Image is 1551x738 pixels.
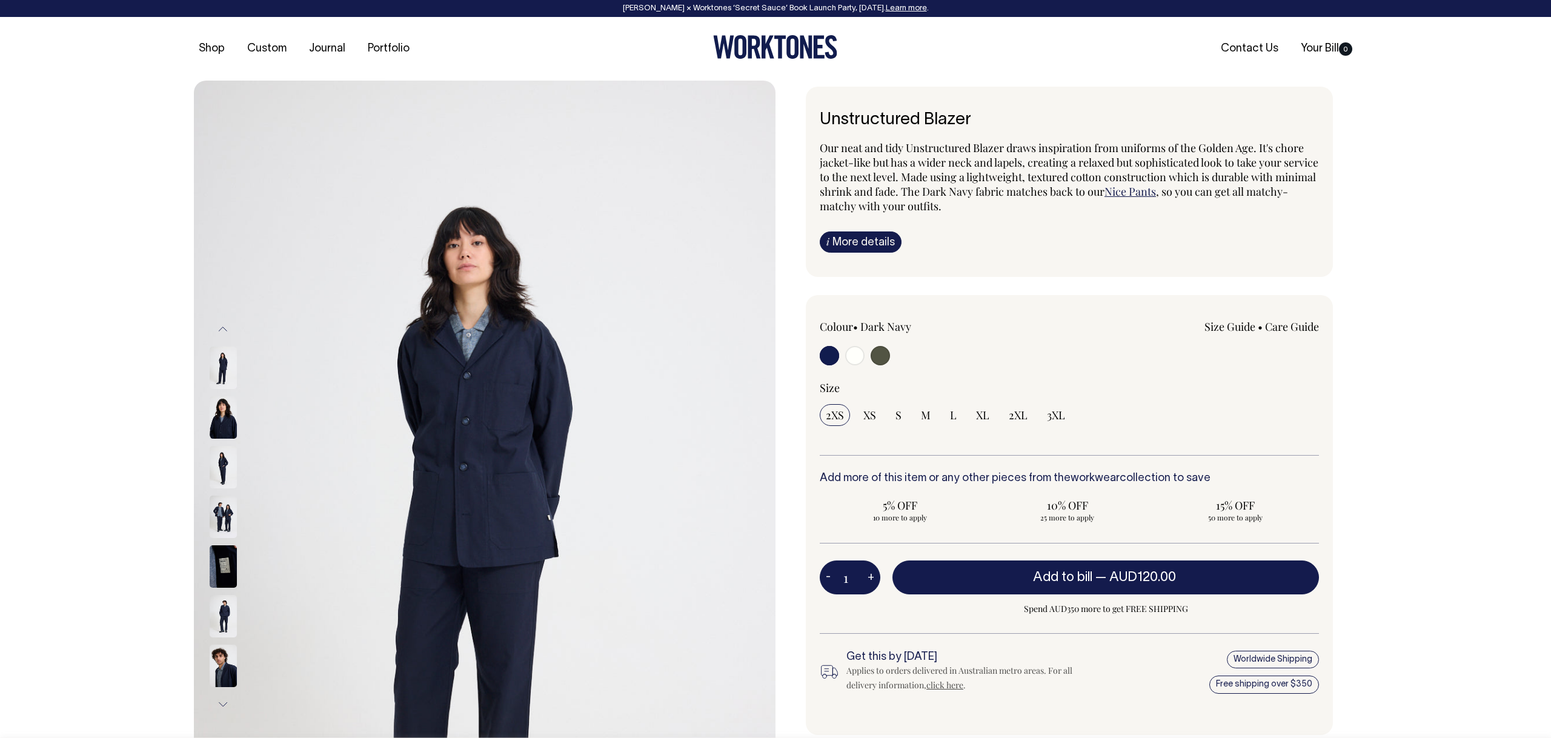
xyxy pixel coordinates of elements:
img: dark-navy [210,347,237,389]
span: S [895,408,902,422]
a: iMore details [820,231,902,253]
input: XL [970,404,995,426]
span: 10% OFF [994,498,1142,513]
span: L [950,408,957,422]
label: Dark Navy [860,319,911,334]
span: • [1258,319,1263,334]
input: 5% OFF 10 more to apply [820,494,980,526]
span: M [921,408,931,422]
input: XS [857,404,882,426]
a: Learn more [886,5,927,12]
img: dark-navy [210,446,237,488]
h1: Unstructured Blazer [820,111,1319,130]
span: Spend AUD350 more to get FREE SHIPPING [892,602,1319,616]
input: 10% OFF 25 more to apply [988,494,1148,526]
span: Our neat and tidy Unstructured Blazer draws inspiration from uniforms of the Golden Age. It's cho... [820,141,1318,199]
input: 15% OFF 50 more to apply [1155,494,1315,526]
div: Colour [820,319,1020,334]
div: Applies to orders delivered in Australian metro areas. For all delivery information, . [846,663,1092,693]
a: Size Guide [1204,319,1255,334]
img: dark-navy [210,645,237,687]
span: , so you can get all matchy-matchy with your outfits. [820,184,1288,213]
span: i [826,235,829,248]
a: Care Guide [1265,319,1319,334]
span: 0 [1339,42,1352,56]
span: XL [976,408,989,422]
input: L [944,404,963,426]
img: dark-navy [210,496,237,538]
a: Portfolio [363,39,414,59]
input: 3XL [1041,404,1071,426]
a: Contact Us [1216,39,1283,59]
span: 15% OFF [1161,498,1309,513]
a: Custom [242,39,291,59]
input: 2XS [820,404,850,426]
span: 5% OFF [826,498,974,513]
h6: Get this by [DATE] [846,651,1092,663]
a: workwear [1071,473,1120,484]
img: dark-navy [210,595,237,637]
img: dark-navy [210,545,237,588]
input: 2XL [1003,404,1034,426]
span: AUD120.00 [1109,571,1176,583]
button: Previous [214,316,232,343]
button: Add to bill —AUD120.00 [892,560,1319,594]
button: + [862,565,880,590]
a: click here [926,679,963,691]
a: Journal [304,39,350,59]
a: Nice Pants [1104,184,1156,199]
h6: Add more of this item or any other pieces from the collection to save [820,473,1319,485]
div: [PERSON_NAME] × Worktones ‘Secret Sauce’ Book Launch Party, [DATE]. . [12,4,1539,13]
a: Your Bill0 [1296,39,1357,59]
a: Shop [194,39,230,59]
span: • [853,319,858,334]
span: 25 more to apply [994,513,1142,522]
span: XS [863,408,876,422]
span: 50 more to apply [1161,513,1309,522]
img: dark-navy [210,396,237,439]
span: 3XL [1047,408,1065,422]
span: 2XL [1009,408,1028,422]
input: M [915,404,937,426]
span: — [1095,571,1179,583]
span: Add to bill [1033,571,1092,583]
input: S [889,404,908,426]
span: 2XS [826,408,844,422]
span: 10 more to apply [826,513,974,522]
div: Size [820,381,1319,395]
button: - [820,565,837,590]
button: Next [214,691,232,718]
